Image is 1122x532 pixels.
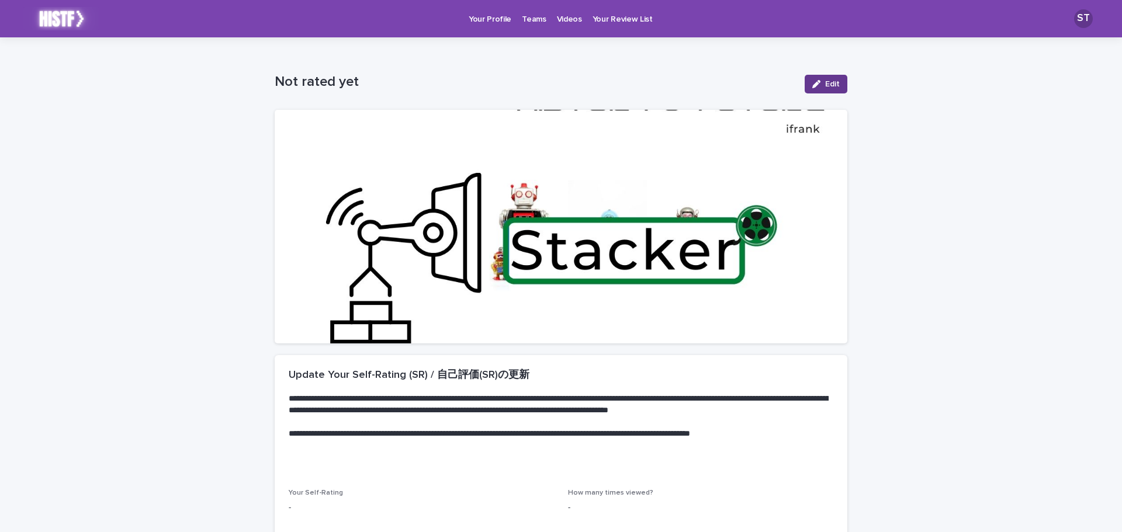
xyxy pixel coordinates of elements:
[275,74,795,91] p: Not rated yet
[23,7,99,30] img: k2lX6XtKT2uGl0LI8IDL
[289,489,343,496] span: Your Self-Rating
[289,369,529,382] h2: Update Your Self-Rating (SR) / 自己評価(SR)の更新
[805,75,847,93] button: Edit
[568,489,653,496] span: How many times viewed?
[825,80,840,88] span: Edit
[289,502,554,514] p: -
[568,502,833,514] p: -
[1074,9,1093,28] div: ST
